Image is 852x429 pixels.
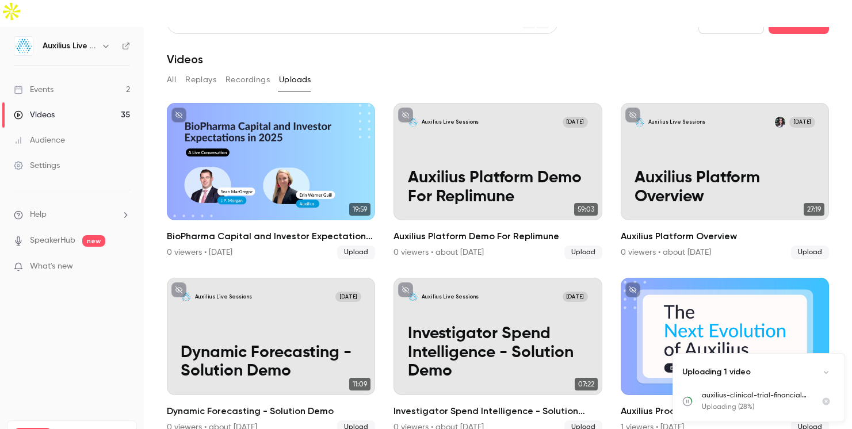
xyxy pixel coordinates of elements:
h2: BioPharma Capital and Investor Expectations in [DATE] [167,229,375,243]
div: 0 viewers • [DATE] [167,247,232,258]
button: Uploads [279,71,311,89]
button: unpublished [398,108,413,122]
h2: Investigator Spend Intelligence - Solution Demo [393,404,602,418]
h2: Auxilius Platform Demo For Replimune [393,229,602,243]
li: help-dropdown-opener [14,209,130,221]
li: BioPharma Capital and Investor Expectations in 2025 [167,103,375,259]
p: Dynamic Forecasting - Solution Demo [181,343,361,381]
p: Uploading (28%) [702,402,808,412]
span: 27:19 [804,203,824,216]
span: 19:59 [349,203,370,216]
span: new [82,235,105,247]
div: Events [14,84,54,95]
li: Auxilius Platform Demo For Replimune [393,103,602,259]
p: Uploading 1 video [682,366,751,378]
p: Auxilius Platform Demo For Replimune [408,168,588,206]
a: Auxilius Platform OverviewAuxilius Live SessionsSharon Langan[DATE]Auxilius Platform Overview27:1... [621,103,829,259]
div: Videos [14,109,55,121]
span: Help [30,209,47,221]
div: 0 viewers • about [DATE] [393,247,484,258]
li: Auxilius Platform Overview [621,103,829,259]
span: 59:03 [574,203,598,216]
span: [DATE] [789,117,815,127]
h6: Auxilius Live Sessions [43,40,97,52]
button: Collapse uploads list [817,363,835,381]
a: Auxilius Platform Demo For ReplimuneAuxilius Live Sessions[DATE]Auxilius Platform Demo For Replim... [393,103,602,259]
p: Auxilius Platform Overview [635,168,815,206]
button: Replays [185,71,216,89]
p: Investigator Spend Intelligence - Solution Demo [408,324,588,381]
a: 19:59BioPharma Capital and Investor Expectations in [DATE]0 viewers • [DATE]Upload [167,103,375,259]
p: Auxilius Live Sessions [195,293,252,300]
h2: Dynamic Forecasting - Solution Demo [167,404,375,418]
button: unpublished [171,282,186,297]
button: unpublished [625,282,640,297]
p: auxilius-clinical-trial-financial-management-as-a-strategic-priority [702,390,808,401]
span: [DATE] [335,292,361,302]
button: Cancel upload [817,392,835,411]
button: unpublished [398,282,413,297]
h2: Auxilius Product Event Replay [621,404,829,418]
h2: Auxilius Platform Overview [621,229,829,243]
span: 07:22 [575,378,598,390]
button: Recordings [226,71,270,89]
img: Auxilius Live Sessions [14,37,33,55]
p: Auxilius Live Sessions [422,118,479,125]
span: Upload [791,246,829,259]
ul: Uploads list [673,390,845,422]
span: What's new [30,261,73,273]
span: [DATE] [563,292,589,302]
a: SpeakerHub [30,235,75,247]
span: 11:09 [349,378,370,390]
span: Upload [337,246,375,259]
button: unpublished [625,108,640,122]
h1: Videos [167,52,203,66]
div: Settings [14,160,60,171]
section: Videos [167,11,829,426]
div: 0 viewers • about [DATE] [621,247,711,258]
button: All [167,71,176,89]
button: unpublished [171,108,186,122]
span: [DATE] [563,117,589,127]
p: Auxilius Live Sessions [648,118,705,125]
p: Auxilius Live Sessions [422,293,479,300]
img: Sharon Langan [775,117,785,127]
div: Audience [14,135,65,146]
span: Upload [564,246,602,259]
